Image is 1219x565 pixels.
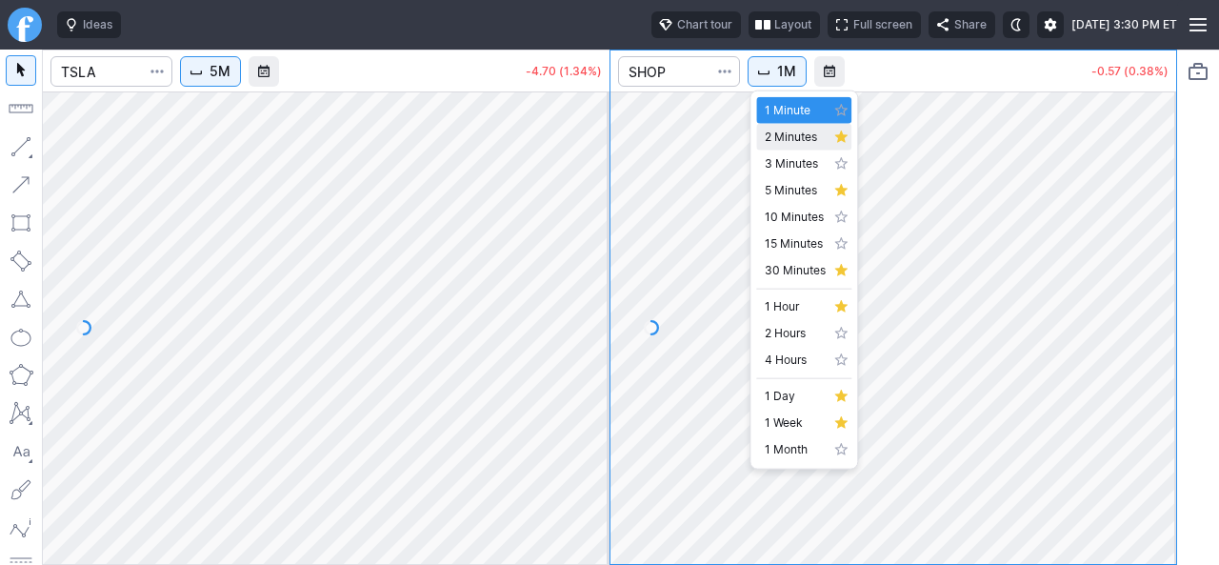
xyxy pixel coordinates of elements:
span: 5 Minutes [765,181,826,200]
span: 2 Hours [765,324,826,343]
span: 1 Week [765,414,826,433]
span: 4 Hours [765,351,826,370]
span: 3 Minutes [765,154,826,173]
span: 1 Hour [765,297,826,316]
span: 10 Minutes [765,208,826,227]
span: 1 Month [765,440,826,459]
span: 1 Minute [765,101,826,120]
span: 1 Day [765,387,826,406]
span: 30 Minutes [765,261,826,280]
span: 2 Minutes [765,128,826,147]
span: 15 Minutes [765,234,826,253]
